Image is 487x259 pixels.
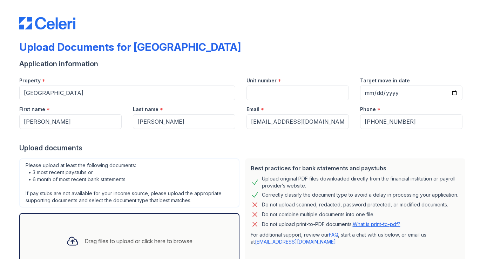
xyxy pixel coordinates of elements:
[262,200,448,209] div: Do not upload scanned, redacted, password protected, or modified documents.
[262,221,400,228] p: Do not upload print-to-PDF documents.
[246,77,277,84] label: Unit number
[251,164,460,172] div: Best practices for bank statements and paystubs
[19,158,239,207] div: Please upload at least the following documents: • 3 most recent paystubs or • 6 month of most rec...
[360,77,410,84] label: Target move in date
[19,59,468,69] div: Application information
[262,191,458,199] div: Correctly classify the document type to avoid a delay in processing your application.
[19,106,45,113] label: First name
[19,41,241,53] div: Upload Documents for [GEOGRAPHIC_DATA]
[19,143,468,153] div: Upload documents
[84,237,192,245] div: Drag files to upload or click here to browse
[251,231,460,245] p: For additional support, review our , start a chat with us below, or email us at
[262,210,374,219] div: Do not combine multiple documents into one file.
[19,77,41,84] label: Property
[255,239,336,245] a: [EMAIL_ADDRESS][DOMAIN_NAME]
[353,221,400,227] a: What is print-to-pdf?
[360,106,376,113] label: Phone
[329,232,338,238] a: FAQ
[246,106,259,113] label: Email
[19,17,75,29] img: CE_Logo_Blue-a8612792a0a2168367f1c8372b55b34899dd931a85d93a1a3d3e32e68fde9ad4.png
[133,106,158,113] label: Last name
[262,175,460,189] div: Upload original PDF files downloaded directly from the financial institution or payroll provider’...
